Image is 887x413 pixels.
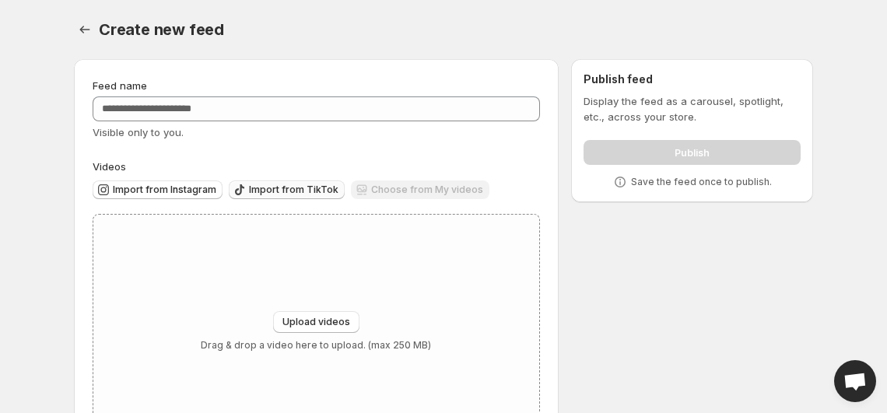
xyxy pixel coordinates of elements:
span: Feed name [93,79,147,92]
p: Drag & drop a video here to upload. (max 250 MB) [201,339,431,352]
button: Import from Instagram [93,180,223,199]
p: Display the feed as a carousel, spotlight, etc., across your store. [584,93,801,124]
a: Open chat [834,360,876,402]
button: Upload videos [273,311,359,333]
span: Videos [93,160,126,173]
button: Import from TikTok [229,180,345,199]
span: Create new feed [99,20,224,39]
span: Visible only to you. [93,126,184,138]
h2: Publish feed [584,72,801,87]
span: Import from Instagram [113,184,216,196]
span: Upload videos [282,316,350,328]
span: Import from TikTok [249,184,338,196]
p: Save the feed once to publish. [631,176,772,188]
button: Settings [74,19,96,40]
